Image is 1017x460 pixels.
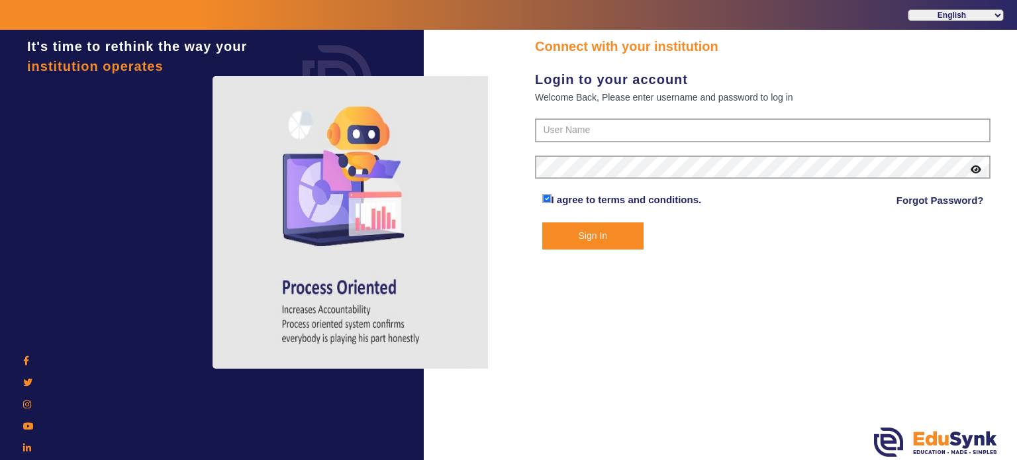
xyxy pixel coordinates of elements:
img: login.png [287,30,387,129]
span: It's time to rethink the way your [27,39,247,54]
button: Sign In [542,222,644,250]
a: Forgot Password? [896,193,984,208]
div: Connect with your institution [535,36,991,56]
a: I agree to terms and conditions. [552,194,702,205]
img: login4.png [213,76,491,369]
div: Welcome Back, Please enter username and password to log in [535,89,991,105]
div: Login to your account [535,69,991,89]
span: institution operates [27,59,164,73]
img: edusynk.png [874,428,997,457]
input: User Name [535,118,991,142]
